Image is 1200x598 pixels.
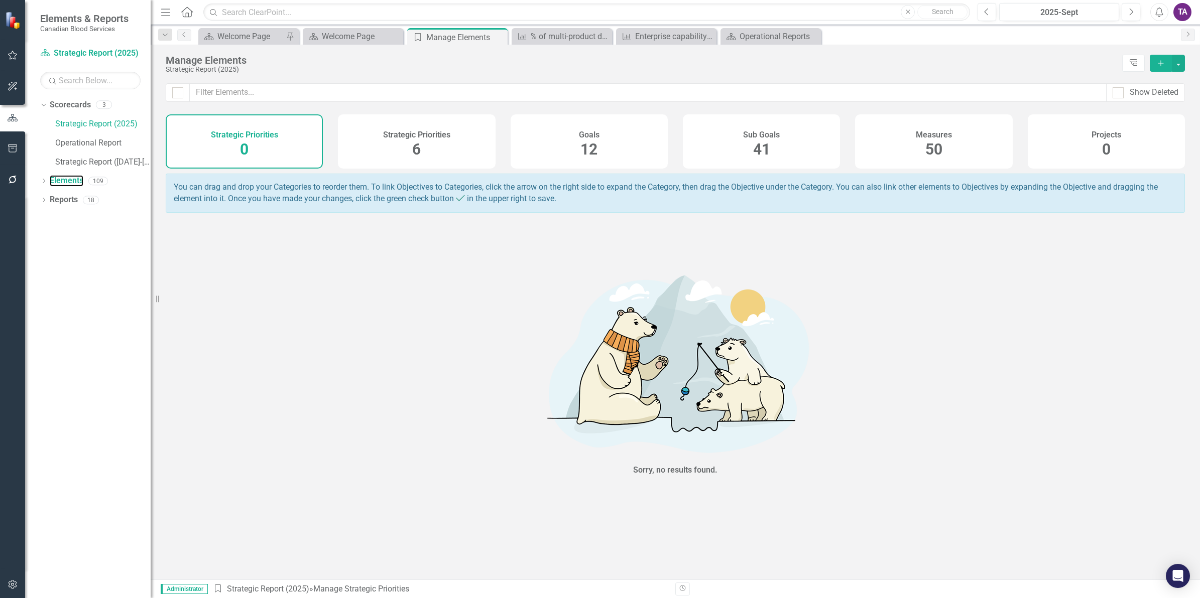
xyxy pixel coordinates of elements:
button: TA [1173,3,1191,21]
div: Welcome Page [217,30,284,43]
h4: Strategic Priorities [383,130,450,139]
div: 3 [96,101,112,109]
span: Search [932,8,953,16]
h4: Sub Goals [743,130,780,139]
span: Administrator [161,584,208,594]
input: Search Below... [40,72,141,89]
input: Filter Elements... [189,83,1107,102]
a: Reports [50,194,78,206]
h4: Projects [1092,130,1121,139]
div: You can drag and drop your Categories to reorder them. To link Objectives to Categories, click th... [166,174,1185,213]
a: Elements [50,175,83,187]
a: Welcome Page [305,30,401,43]
div: Open Intercom Messenger [1166,564,1190,588]
small: Canadian Blood Services [40,25,129,33]
a: Strategic Report (2025) [227,584,309,593]
a: % of multi-product donor centres [514,30,610,43]
a: Operational Report [55,137,151,149]
div: 2025-Sept [1003,7,1116,19]
div: Enterprise capability to deliver multi-product ambition [635,30,714,43]
div: 109 [88,177,108,185]
a: Strategic Report (2025) [40,48,141,59]
div: Sorry, no results found. [633,465,717,476]
div: Manage Elements [426,31,505,44]
div: Welcome Page [322,30,401,43]
div: Strategic Report (2025) [166,66,1117,73]
a: Strategic Report ([DATE]-[DATE]) (Archive) [55,157,151,168]
h4: Goals [579,130,599,139]
img: No results found [525,261,826,462]
div: » Manage Strategic Priorities [213,583,668,595]
div: % of multi-product donor centres [531,30,610,43]
a: Scorecards [50,99,91,111]
input: Search ClearPoint... [203,4,970,21]
img: ClearPoint Strategy [5,11,23,29]
button: Search [917,5,968,19]
span: 12 [580,140,597,158]
div: Show Deleted [1130,87,1178,98]
div: 18 [83,196,99,204]
a: Enterprise capability to deliver multi-product ambition [619,30,714,43]
a: Operational Reports [723,30,818,43]
h4: Measures [916,130,952,139]
a: Strategic Report (2025) [55,118,151,130]
span: 0 [1102,140,1111,158]
span: 0 [240,140,249,158]
div: Manage Elements [166,55,1117,66]
button: 2025-Sept [999,3,1119,21]
span: Elements & Reports [40,13,129,25]
span: 6 [412,140,421,158]
span: 41 [753,140,770,158]
h4: Strategic Priorities [211,130,278,139]
div: Operational Reports [740,30,818,43]
span: 50 [925,140,942,158]
a: Welcome Page [201,30,284,43]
